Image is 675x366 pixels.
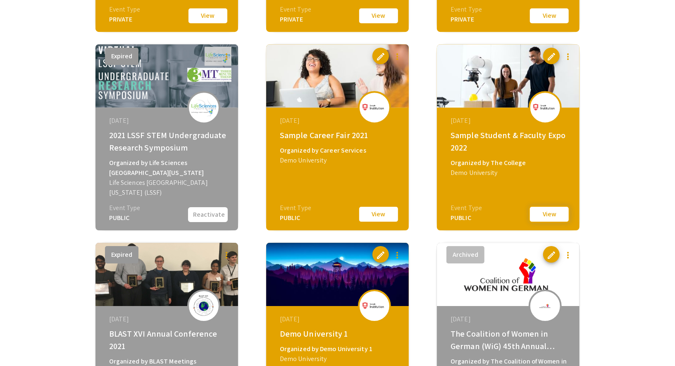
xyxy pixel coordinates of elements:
div: Demo University 1 [280,328,397,340]
button: View [358,7,399,24]
button: edit [543,48,560,64]
div: Organized by The College [451,158,568,168]
div: Event Type [109,5,141,14]
div: Event Type [280,203,311,213]
button: edit [372,48,389,64]
div: PUBLIC [280,213,311,223]
div: Life Sciences [GEOGRAPHIC_DATA][US_STATE] (LSSF) [109,178,227,198]
div: Event Type [280,5,311,14]
img: demo1_eventCoverPhoto_thumb.jpg [266,243,409,306]
mat-icon: more_vert [563,250,573,260]
mat-icon: more_vert [222,250,231,260]
button: edit [543,246,560,263]
button: edit [372,246,389,263]
div: The Coalition of Women in German (WiG) 45th Annual Conference [451,328,568,352]
div: [DATE] [109,314,227,324]
div: [DATE] [280,116,397,126]
div: PRIVATE [109,14,141,24]
div: Demo University [451,168,568,178]
div: Event Type [451,5,482,14]
div: [DATE] [451,116,568,126]
div: Event Type [451,203,482,213]
div: PRIVATE [280,14,311,24]
div: Demo University [280,155,397,165]
img: sample-career-fair-2021_eventCoverPhoto_thumb.jpg [266,44,409,108]
img: sample-university-event1_eventLogo.png [533,103,558,111]
div: Organized by Demo University 1 [280,344,397,354]
img: 2021lssfstemsymposium_eventLogo.png [191,98,216,117]
div: [DATE] [109,116,227,126]
div: PUBLIC [451,213,482,223]
span: edit [546,250,556,260]
mat-icon: more_vert [392,52,402,62]
div: [DATE] [280,314,397,324]
div: PRIVATE [451,14,482,24]
div: Organized by Career Services [280,146,397,155]
mat-icon: more_vert [563,52,573,62]
button: View [529,206,570,223]
span: edit [376,250,386,260]
div: 2021 LSSF STEM Undergraduate Research Symposium [109,129,227,154]
mat-icon: more_vert [222,52,231,62]
button: View [187,7,229,24]
button: View [529,7,570,24]
img: wigc_eventLogo.jpg [533,302,558,310]
div: Demo University [280,354,397,364]
img: sample-university-event1_eventCoverPhoto_thumb.jpg [437,44,580,108]
div: Sample Student & Faculty Expo 2022 [451,129,568,154]
button: Expired [105,48,138,65]
div: PUBLIC [109,213,141,223]
button: View [358,206,399,223]
span: edit [546,52,556,62]
span: edit [376,52,386,62]
img: blast21_eventCoverPhoto_thumb.jpg [95,243,238,306]
img: demo1_eventLogo.png [362,302,387,309]
img: blast21_eventLogo.jpg [191,295,216,316]
div: Organized by Life Sciences [GEOGRAPHIC_DATA][US_STATE] [109,158,227,178]
button: Expired [105,246,138,263]
div: [DATE] [451,314,568,324]
div: BLAST XVI Annual Conference 2021 [109,328,227,352]
mat-icon: more_vert [392,250,402,260]
iframe: Chat [6,329,35,360]
img: 2021lssfstemsymposium_eventCoverPhoto_thumb.png [95,44,238,108]
div: Event Type [109,203,141,213]
button: Archived [446,246,484,263]
div: Sample Career Fair 2021 [280,129,397,141]
img: sample-career-fair-2021_eventLogo.png [362,103,387,111]
img: wigc_eventCoverPhoto_thumb.jpg [437,243,580,306]
button: Reactivate [187,206,229,223]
